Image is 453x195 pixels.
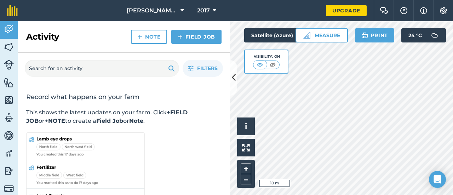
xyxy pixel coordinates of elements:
[428,28,442,42] img: svg+xml;base64,PD94bWwgdmVyc2lvbj0iMS4wIiBlbmNvZGluZz0idXRmLTgiPz4KPCEtLSBHZW5lcmF0b3I6IEFkb2JlIE...
[380,7,388,14] img: Two speech bubbles overlapping with the left bubble in the forefront
[242,144,250,151] img: Four arrows, one pointing top left, one top right, one bottom right and the last bottom left
[127,6,178,15] span: [PERSON_NAME] Park Farms Ltd
[131,30,167,44] a: Note
[197,64,218,72] span: Filters
[268,61,277,68] img: svg+xml;base64,PHN2ZyB4bWxucz0iaHR0cDovL3d3dy53My5vcmcvMjAwMC9zdmciIHdpZHRoPSI1MCIgaGVpZ2h0PSI0MC...
[4,166,14,176] img: svg+xml;base64,PD94bWwgdmVyc2lvbj0iMS4wIiBlbmNvZGluZz0idXRmLTgiPz4KPCEtLSBHZW5lcmF0b3I6IEFkb2JlIE...
[4,130,14,141] img: svg+xml;base64,PD94bWwgdmVyc2lvbj0iMS4wIiBlbmNvZGluZz0idXRmLTgiPz4KPCEtLSBHZW5lcmF0b3I6IEFkb2JlIE...
[244,28,312,42] button: Satellite (Azure)
[4,184,14,194] img: svg+xml;base64,PD94bWwgdmVyc2lvbj0iMS4wIiBlbmNvZGluZz0idXRmLTgiPz4KPCEtLSBHZW5lcmF0b3I6IEFkb2JlIE...
[26,31,59,42] h2: Activity
[256,61,264,68] img: svg+xml;base64,PHN2ZyB4bWxucz0iaHR0cDovL3d3dy53My5vcmcvMjAwMC9zdmciIHdpZHRoPSI1MCIgaGVpZ2h0PSI0MC...
[7,5,18,16] img: fieldmargin Logo
[171,30,222,44] a: Field Job
[197,6,210,15] span: 2017
[361,31,368,40] img: svg+xml;base64,PHN2ZyB4bWxucz0iaHR0cDovL3d3dy53My5vcmcvMjAwMC9zdmciIHdpZHRoPSIxOSIgaGVpZ2h0PSIyNC...
[178,33,183,41] img: svg+xml;base64,PHN2ZyB4bWxucz0iaHR0cDovL3d3dy53My5vcmcvMjAwMC9zdmciIHdpZHRoPSIxNCIgaGVpZ2h0PSIyNC...
[303,32,310,39] img: Ruler icon
[26,108,222,125] p: This shows the latest updates on your farm. Click or to create a or .
[4,42,14,52] img: svg+xml;base64,PHN2ZyB4bWxucz0iaHR0cDovL3d3dy53My5vcmcvMjAwMC9zdmciIHdpZHRoPSI1NiIgaGVpZ2h0PSI2MC...
[183,60,223,77] button: Filters
[429,171,446,188] div: Open Intercom Messenger
[45,117,65,124] strong: +NOTE
[241,174,251,184] button: –
[168,64,175,73] img: svg+xml;base64,PHN2ZyB4bWxucz0iaHR0cDovL3d3dy53My5vcmcvMjAwMC9zdmciIHdpZHRoPSIxOSIgaGVpZ2h0PSIyNC...
[26,93,222,101] h2: Record what happens on your farm
[245,122,247,131] span: i
[4,24,14,35] img: svg+xml;base64,PD94bWwgdmVyc2lvbj0iMS4wIiBlbmNvZGluZz0idXRmLTgiPz4KPCEtLSBHZW5lcmF0b3I6IEFkb2JlIE...
[296,28,348,42] button: Measure
[253,54,280,59] div: Visibility: On
[241,164,251,174] button: +
[420,6,427,15] img: svg+xml;base64,PHN2ZyB4bWxucz0iaHR0cDovL3d3dy53My5vcmcvMjAwMC9zdmciIHdpZHRoPSIxNyIgaGVpZ2h0PSIxNy...
[400,7,408,14] img: A question mark icon
[96,117,123,124] strong: Field Job
[129,117,143,124] strong: Note
[439,7,448,14] img: A cog icon
[4,77,14,88] img: svg+xml;base64,PHN2ZyB4bWxucz0iaHR0cDovL3d3dy53My5vcmcvMjAwMC9zdmciIHdpZHRoPSI1NiIgaGVpZ2h0PSI2MC...
[401,28,446,42] button: 24 °C
[408,28,422,42] span: 24 ° C
[355,28,395,42] button: Print
[4,60,14,70] img: svg+xml;base64,PD94bWwgdmVyc2lvbj0iMS4wIiBlbmNvZGluZz0idXRmLTgiPz4KPCEtLSBHZW5lcmF0b3I6IEFkb2JlIE...
[237,117,255,135] button: i
[25,60,179,77] input: Search for an activity
[4,113,14,123] img: svg+xml;base64,PD94bWwgdmVyc2lvbj0iMS4wIiBlbmNvZGluZz0idXRmLTgiPz4KPCEtLSBHZW5lcmF0b3I6IEFkb2JlIE...
[4,148,14,159] img: svg+xml;base64,PD94bWwgdmVyc2lvbj0iMS4wIiBlbmNvZGluZz0idXRmLTgiPz4KPCEtLSBHZW5lcmF0b3I6IEFkb2JlIE...
[137,33,142,41] img: svg+xml;base64,PHN2ZyB4bWxucz0iaHR0cDovL3d3dy53My5vcmcvMjAwMC9zdmciIHdpZHRoPSIxNCIgaGVpZ2h0PSIyNC...
[326,5,367,16] a: Upgrade
[4,95,14,105] img: svg+xml;base64,PHN2ZyB4bWxucz0iaHR0cDovL3d3dy53My5vcmcvMjAwMC9zdmciIHdpZHRoPSI1NiIgaGVpZ2h0PSI2MC...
